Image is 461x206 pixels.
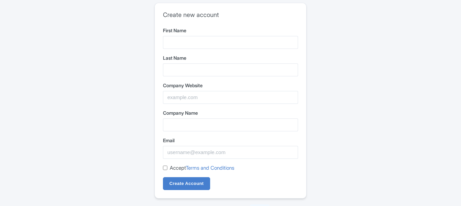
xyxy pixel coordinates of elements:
label: First Name [163,27,298,34]
label: Last Name [163,54,298,61]
input: Create Account [163,177,210,190]
label: Company Name [163,109,298,116]
label: Accept [170,164,234,172]
h2: Create new account [163,11,298,19]
input: example.com [163,91,298,104]
label: Email [163,137,298,144]
label: Company Website [163,82,298,89]
a: Terms and Conditions [186,165,234,171]
input: username@example.com [163,146,298,159]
